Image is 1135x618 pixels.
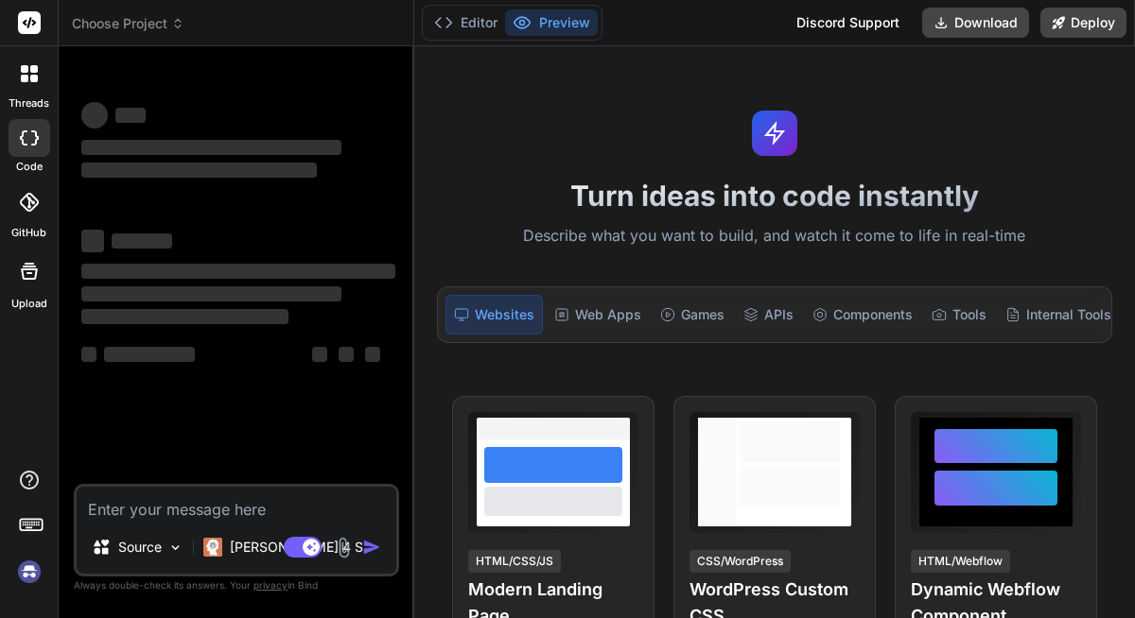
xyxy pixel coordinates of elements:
div: Components [805,295,920,335]
span: ‌ [81,230,104,252]
p: Always double-check its answers. Your in Bind [74,576,399,594]
p: Describe what you want to build, and watch it come to life in real-time [426,224,1124,249]
p: Source [118,538,162,557]
img: signin [13,556,45,588]
div: Discord Support [785,8,911,38]
span: ‌ [81,102,108,129]
div: Tools [924,295,994,335]
label: threads [9,95,49,112]
span: ‌ [81,286,341,301]
span: privacy [253,579,288,591]
span: ‌ [112,233,172,249]
div: Games [653,295,732,335]
span: ‌ [104,347,195,362]
label: Upload [11,296,47,312]
div: CSS/WordPress [690,550,791,573]
button: Editor [427,9,505,36]
div: Web Apps [547,295,649,335]
span: ‌ [81,163,317,178]
img: Claude 4 Sonnet [203,538,222,557]
span: ‌ [339,347,354,362]
img: icon [362,538,381,557]
span: ‌ [365,347,380,362]
div: HTML/CSS/JS [468,550,561,573]
div: APIs [736,295,801,335]
button: Deploy [1040,8,1126,38]
img: Pick Models [167,540,183,556]
span: ‌ [312,347,327,362]
p: [PERSON_NAME] 4 S.. [230,538,371,557]
button: Download [922,8,1029,38]
span: ‌ [81,309,288,324]
div: HTML/Webflow [911,550,1010,573]
div: Websites [445,295,543,335]
img: attachment [333,537,355,558]
div: Internal Tools [998,295,1119,335]
span: ‌ [81,264,395,279]
label: code [16,159,43,175]
label: GitHub [11,225,46,241]
h1: Turn ideas into code instantly [426,179,1124,213]
button: Preview [505,9,598,36]
span: Choose Project [72,14,184,33]
span: ‌ [115,108,146,123]
span: ‌ [81,140,341,155]
span: ‌ [81,347,96,362]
